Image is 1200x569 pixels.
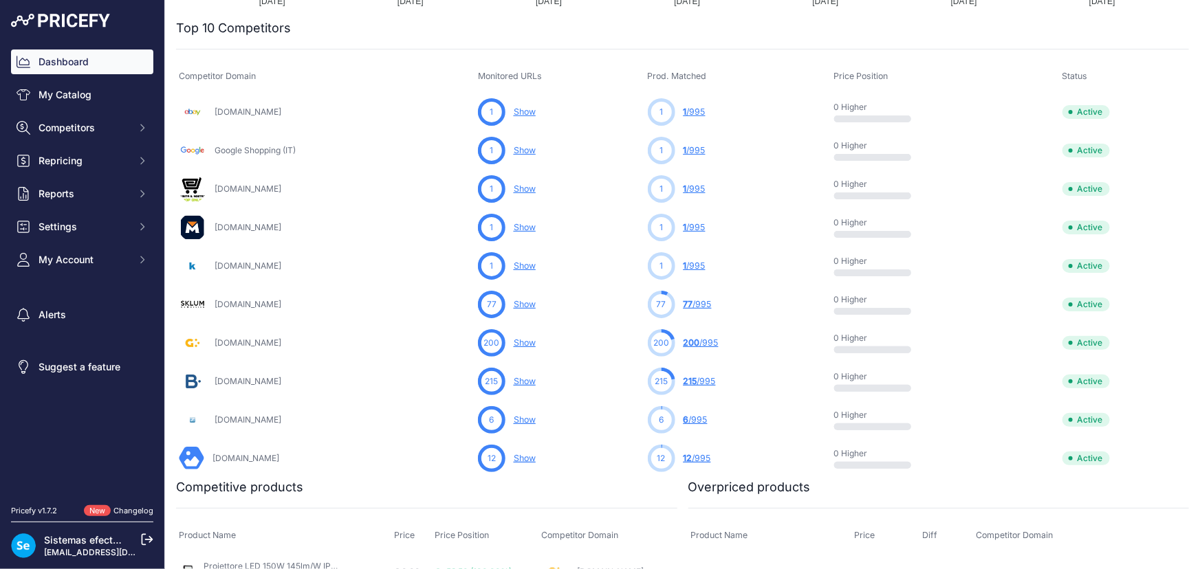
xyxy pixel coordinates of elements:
[44,534,136,546] a: Sistemas efectoLED
[11,49,153,74] a: Dashboard
[11,82,153,107] a: My Catalog
[514,376,536,386] a: Show
[659,221,663,234] span: 1
[684,453,692,463] span: 12
[1062,71,1088,81] span: Status
[684,453,711,463] a: 12/995
[514,337,536,348] a: Show
[435,530,490,540] span: Price Position
[684,414,708,425] a: 6/995
[834,448,922,459] p: 0 Higher
[11,247,153,272] button: My Account
[11,49,153,489] nav: Sidebar
[514,414,536,425] a: Show
[215,145,296,155] a: Google Shopping (IT)
[834,217,922,228] p: 0 Higher
[684,376,716,386] a: 215/995
[212,453,279,463] a: [DOMAIN_NAME]
[487,298,497,311] span: 77
[84,505,111,517] span: New
[1062,105,1110,119] span: Active
[684,260,706,271] a: 1/995
[1062,144,1110,157] span: Active
[11,214,153,239] button: Settings
[1062,182,1110,196] span: Active
[44,547,188,557] a: [EMAIL_ADDRESS][DOMAIN_NAME]
[922,530,937,540] span: Diff
[684,183,706,194] a: 1/995
[39,253,129,267] span: My Account
[655,375,668,388] span: 215
[659,144,663,157] span: 1
[684,145,687,155] span: 1
[179,71,256,81] span: Competitor Domain
[834,294,922,305] p: 0 Higher
[514,145,536,155] a: Show
[834,256,922,267] p: 0 Higher
[684,107,687,117] span: 1
[684,414,689,425] span: 6
[854,530,875,540] span: Price
[39,154,129,168] span: Repricing
[514,107,536,117] a: Show
[1062,451,1110,465] span: Active
[834,102,922,113] p: 0 Higher
[684,337,719,348] a: 200/995
[514,453,536,463] a: Show
[490,260,493,272] span: 1
[1062,413,1110,427] span: Active
[483,337,499,349] span: 200
[834,71,888,81] span: Price Position
[688,478,811,497] h2: Overpriced products
[39,220,129,234] span: Settings
[11,505,57,517] div: Pricefy v1.7.2
[215,260,281,271] a: [DOMAIN_NAME]
[176,19,291,38] h2: Top 10 Competitors
[1062,336,1110,350] span: Active
[1062,375,1110,388] span: Active
[514,299,536,309] a: Show
[489,414,494,426] span: 6
[39,121,129,135] span: Competitors
[11,355,153,379] a: Suggest a feature
[490,106,493,118] span: 1
[541,530,618,540] span: Competitor Domain
[514,222,536,232] a: Show
[490,144,493,157] span: 1
[215,337,281,348] a: [DOMAIN_NAME]
[684,183,687,194] span: 1
[684,260,687,271] span: 1
[514,183,536,194] a: Show
[215,222,281,232] a: [DOMAIN_NAME]
[1062,259,1110,273] span: Active
[684,299,693,309] span: 77
[691,530,748,540] span: Product Name
[977,530,1054,540] span: Competitor Domain
[1062,221,1110,234] span: Active
[648,71,707,81] span: Prod. Matched
[215,299,281,309] a: [DOMAIN_NAME]
[11,14,110,27] img: Pricefy Logo
[684,222,706,232] a: 1/995
[684,145,706,155] a: 1/995
[478,71,542,81] span: Monitored URLs
[215,107,281,117] a: [DOMAIN_NAME]
[394,530,415,540] span: Price
[113,506,153,515] a: Changelog
[684,107,706,117] a: 1/995
[11,115,153,140] button: Competitors
[215,414,281,425] a: [DOMAIN_NAME]
[659,183,663,195] span: 1
[176,478,303,497] h2: Competitive products
[657,298,666,311] span: 77
[179,530,236,540] span: Product Name
[659,260,663,272] span: 1
[684,222,687,232] span: 1
[488,452,496,465] span: 12
[215,183,281,194] a: [DOMAIN_NAME]
[659,106,663,118] span: 1
[490,221,493,234] span: 1
[1062,298,1110,311] span: Active
[11,302,153,327] a: Alerts
[684,337,700,348] span: 200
